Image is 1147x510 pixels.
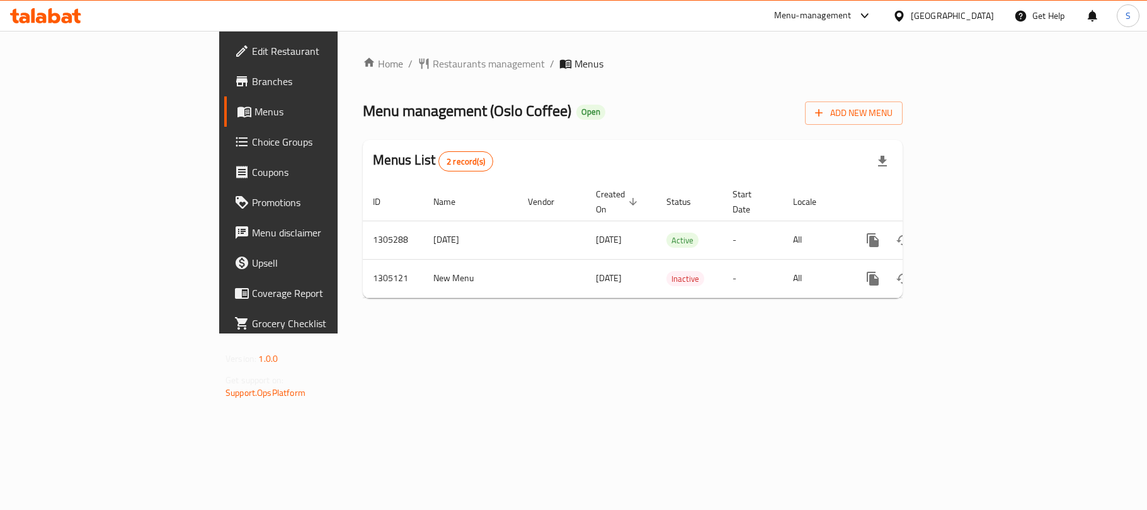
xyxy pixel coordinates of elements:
[858,264,888,294] button: more
[848,183,989,221] th: Actions
[423,259,518,298] td: New Menu
[363,56,903,71] nav: breadcrumb
[439,156,493,168] span: 2 record(s)
[252,165,401,180] span: Coupons
[733,187,768,217] span: Start Date
[793,194,833,209] span: Locale
[666,272,704,286] span: Inactive
[224,36,411,66] a: Edit Restaurant
[224,308,411,339] a: Grocery Checklist
[783,221,848,259] td: All
[363,183,989,298] table: enhanced table
[423,221,518,259] td: [DATE]
[438,151,493,171] div: Total records count
[252,195,401,210] span: Promotions
[252,74,401,89] span: Branches
[224,66,411,96] a: Branches
[666,233,699,248] span: Active
[596,270,622,286] span: [DATE]
[666,194,707,209] span: Status
[225,351,256,367] span: Version:
[666,233,699,248] div: Active
[252,255,401,270] span: Upsell
[224,187,411,217] a: Promotions
[418,56,545,71] a: Restaurants management
[576,105,605,120] div: Open
[373,151,493,171] h2: Menus List
[225,385,305,401] a: Support.OpsPlatform
[888,225,918,255] button: Change Status
[373,194,397,209] span: ID
[666,271,704,286] div: Inactive
[252,43,401,59] span: Edit Restaurant
[576,107,605,117] span: Open
[774,8,852,23] div: Menu-management
[574,56,603,71] span: Menus
[252,134,401,149] span: Choice Groups
[911,9,994,23] div: [GEOGRAPHIC_DATA]
[252,286,401,301] span: Coverage Report
[783,259,848,298] td: All
[224,127,411,157] a: Choice Groups
[224,248,411,278] a: Upsell
[815,105,893,121] span: Add New Menu
[888,264,918,294] button: Change Status
[722,259,783,298] td: -
[433,194,472,209] span: Name
[252,316,401,331] span: Grocery Checklist
[550,56,554,71] li: /
[363,96,571,125] span: Menu management ( Oslo Coffee )
[858,225,888,255] button: more
[528,194,571,209] span: Vendor
[596,231,622,248] span: [DATE]
[224,217,411,248] a: Menu disclaimer
[1126,9,1131,23] span: S
[254,104,401,119] span: Menus
[252,225,401,240] span: Menu disclaimer
[433,56,545,71] span: Restaurants management
[596,187,641,217] span: Created On
[258,351,278,367] span: 1.0.0
[225,372,283,388] span: Get support on:
[224,96,411,127] a: Menus
[867,146,898,177] div: Export file
[224,157,411,187] a: Coupons
[224,278,411,308] a: Coverage Report
[805,101,903,125] button: Add New Menu
[722,221,783,259] td: -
